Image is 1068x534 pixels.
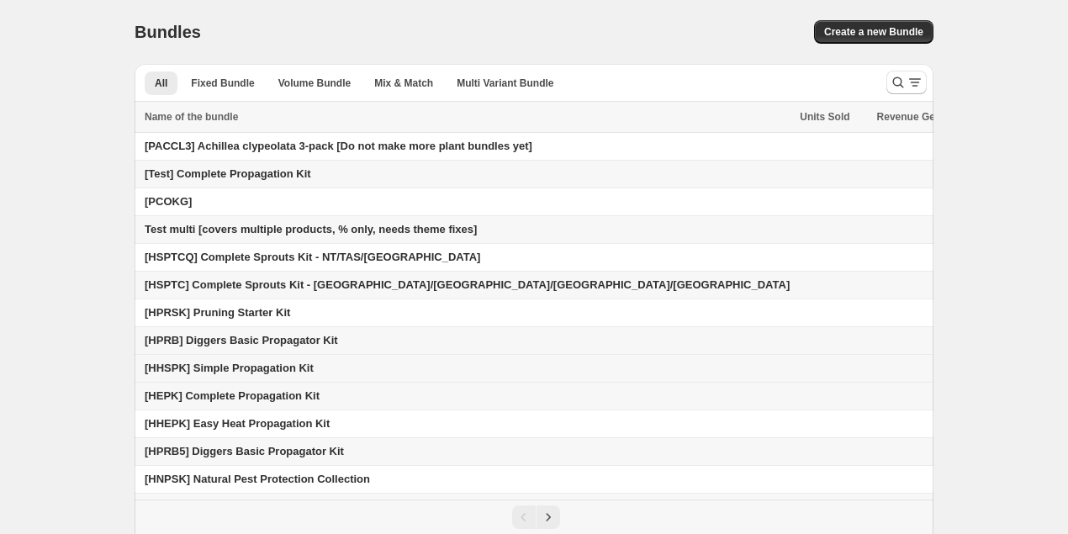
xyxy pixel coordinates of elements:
[135,500,933,534] nav: Pagination
[145,306,290,319] span: [HPRSK] Pruning Starter Kit
[145,362,314,374] span: [HHSPK] Simple Propagation Kit
[800,108,849,125] span: Units Sold
[145,473,370,485] span: [HNPSK] Natural Pest Protection Collection
[145,251,480,263] span: [HSPTCQ] Complete Sprouts Kit - NT/TAS/[GEOGRAPHIC_DATA]
[155,77,167,90] span: All
[877,108,989,125] button: Revenue Generated
[145,140,532,152] span: [PACCL3] Achillea clypeolata 3-pack [Do not make more plant bundles yet]
[537,505,560,529] button: Next
[145,223,477,235] span: Test multi [covers multiple products, % only, needs theme fixes]
[824,25,923,39] span: Create a new Bundle
[145,417,330,430] span: [HHEPK] Easy Heat Propagation Kit
[145,389,320,402] span: [HEPK] Complete Propagation Kit
[145,167,311,180] span: [Test] Complete Propagation Kit
[457,77,553,90] span: Multi Variant Bundle
[135,22,201,42] h1: Bundles
[145,445,344,457] span: [HPRB5] Diggers Basic Propagator Kit
[800,108,866,125] button: Units Sold
[374,77,433,90] span: Mix & Match
[886,71,927,94] button: Search and filter results
[145,278,790,291] span: [HSPTC] Complete Sprouts Kit - [GEOGRAPHIC_DATA]/[GEOGRAPHIC_DATA]/[GEOGRAPHIC_DATA]/[GEOGRAPHIC_...
[145,334,338,346] span: [HPRB] Diggers Basic Propagator Kit
[278,77,351,90] span: Volume Bundle
[145,195,192,208] span: [PCOKG]
[814,20,933,44] button: Create a new Bundle
[877,108,972,125] span: Revenue Generated
[145,108,790,125] div: Name of the bundle
[191,77,254,90] span: Fixed Bundle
